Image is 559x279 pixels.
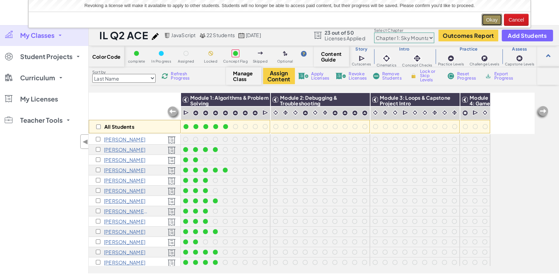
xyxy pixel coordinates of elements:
[505,62,534,66] span: Capstone Levels
[168,146,176,154] img: Licensed
[99,29,148,42] h1: IL Q2 ACE
[502,46,537,52] h3: Assess
[104,239,145,245] p: Sadie Johnson
[199,33,206,38] img: MultipleUsers.png
[20,75,55,81] span: Curriculum
[438,62,464,66] span: Practice Levels
[362,110,368,116] img: IconPracticeLevel.svg
[349,72,367,80] span: Revoke Licenses
[168,228,176,236] img: Licensed
[322,109,328,116] img: IconInteractive.svg
[301,51,307,57] img: IconHint.svg
[20,53,72,60] span: Student Projects
[238,33,245,38] img: calendar.svg
[359,54,366,62] img: IconCutscene.svg
[392,109,398,116] img: IconCinematic.svg
[168,249,176,257] img: Licensed
[151,59,171,63] span: In Progress
[161,72,169,80] img: IconReload.svg
[232,110,238,116] img: IconPracticeLevel.svg
[20,96,58,102] span: My Licenses
[168,187,176,195] img: Licensed
[380,94,450,106] span: Module 3: Loops & Capstone Project Intro
[382,53,391,63] img: IconCinematic.svg
[277,59,293,63] span: Optional
[421,109,428,116] img: IconCinematic.svg
[508,33,547,39] span: Add Students
[447,55,454,62] img: IconPracticeLevel.svg
[104,178,145,183] p: Natalie Fanucci
[292,109,299,116] img: IconCinematic.svg
[438,30,498,41] button: Outcomes Report
[104,124,134,129] p: All Students
[382,109,389,116] img: IconInteractive.svg
[222,110,228,116] img: IconPracticeLevel.svg
[183,109,190,116] img: IconCutscene.svg
[325,35,365,41] span: Licenses Applied
[402,63,432,67] span: Concept Checks
[212,110,219,116] img: IconPracticeLevel.svg
[494,72,516,80] span: Export Progress
[280,94,337,106] span: Module 2: Debugging & Troubleshooting
[441,109,448,116] img: IconCinematic.svg
[321,51,342,62] span: Content Guide
[168,218,176,226] img: Licensed
[272,109,279,116] img: IconCinematic.svg
[412,53,422,63] img: IconInteractive.svg
[262,109,269,116] img: IconCutscene.svg
[190,94,269,106] span: Module 1: Algorithms & Problem Solving
[171,32,196,38] span: JavaScript
[283,51,287,57] img: IconOptionalLevel.svg
[504,14,529,26] button: Cancel
[253,59,268,63] span: Skipped
[104,208,148,214] p: Davis Folk
[167,106,181,120] img: Arrow_Left_Inactive.png
[457,72,478,80] span: Reset Progress
[377,63,396,67] span: Cinematics
[470,62,499,66] span: Challenge Levels
[82,136,88,147] span: ◀
[20,32,54,39] span: My Classes
[342,110,348,116] img: IconPracticeLevel.svg
[282,109,289,116] img: IconInteractive.svg
[481,55,488,62] img: IconChallengeLevel.svg
[242,110,248,116] img: IconPracticeLevel.svg
[252,110,258,116] img: IconPracticeLevel.svg
[104,219,145,224] p: Ella Haney
[332,110,338,116] img: IconPracticeLevel.svg
[223,59,248,63] span: Concept Flag
[472,109,479,116] img: IconCutscene.svg
[502,30,553,41] button: Add Students
[193,110,199,116] img: IconPracticeLevel.svg
[104,167,145,173] p: Louis Darrouzet
[168,208,176,216] img: Licensed
[451,109,458,116] img: IconInteractive.svg
[402,109,409,116] img: IconCutscene.svg
[352,110,358,116] img: IconPracticeLevel.svg
[168,157,176,164] img: Licensed
[410,72,417,79] img: IconLock.svg
[104,136,145,142] p: William Barnicle
[104,229,145,234] p: Benjamin Hubach
[85,3,475,8] span: Revoking a license will make it available to apply to other students. Students will no longer be ...
[302,110,308,116] img: IconPracticeLevel.svg
[462,110,468,116] img: IconCapstoneLevel.svg
[382,72,403,80] span: Remove Students
[312,109,319,116] img: IconCinematic.svg
[516,55,523,62] img: IconCapstoneLevel.svg
[535,105,549,120] img: Arrow_Left_Inactive.png
[104,147,145,152] p: Barrett Croft
[168,198,176,205] img: Licensed
[203,110,209,116] img: IconPracticeLevel.svg
[164,33,170,38] img: javascript.png
[168,136,176,144] img: Licensed
[372,109,379,116] img: IconCinematic.svg
[325,30,365,35] span: 23 out of 50
[204,59,217,63] span: Locked
[168,259,176,267] img: Licensed
[104,198,145,204] p: Dominic Fisher
[420,69,441,82] span: Lock or Skip Levels
[92,54,121,59] span: Color Code
[152,33,159,40] img: iconPencil.svg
